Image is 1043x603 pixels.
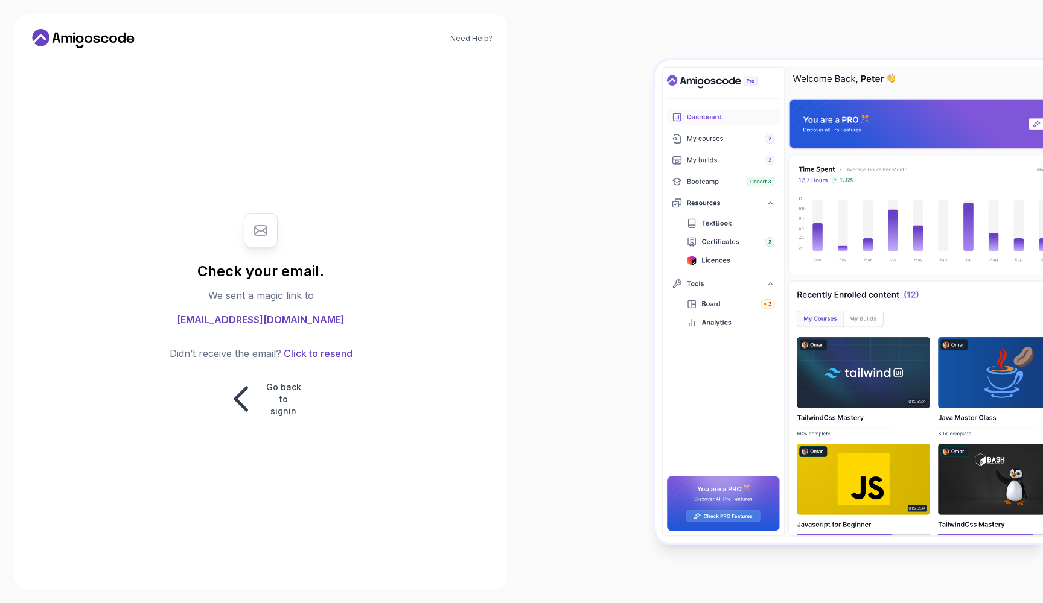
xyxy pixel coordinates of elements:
span: Bought [53,570,78,579]
span: [DATE] [53,581,72,592]
p: Go back to signin [266,381,302,417]
a: ProveSource [85,581,122,592]
span: [PERSON_NAME] [53,558,126,569]
span: [EMAIL_ADDRESS][DOMAIN_NAME] [177,312,345,327]
p: Didn’t receive the email? [170,346,281,361]
a: Need Help? [450,34,493,43]
img: Amigoscode Dashboard [655,60,1043,543]
button: Click to resend [281,346,352,361]
p: We sent a magic link to [208,288,314,303]
a: Amigoscode PRO Membership [79,570,177,579]
a: Home link [29,29,138,48]
h1: Check your email. [197,262,324,281]
img: provesource social proof notification image [10,554,49,593]
button: Go back to signin [220,380,302,418]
